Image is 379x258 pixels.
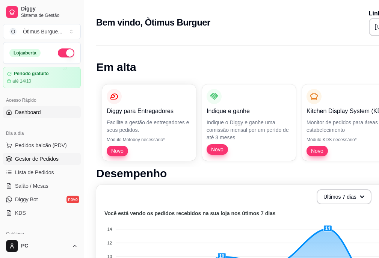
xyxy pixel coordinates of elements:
[15,209,26,217] span: KDS
[202,84,296,161] button: Indique e ganheIndique o Diggy e ganhe uma comissão mensal por um perído de até 3 mesesNovo
[104,210,276,216] text: Você está vendo os pedidos recebidos na sua loja nos útimos 7 dias
[3,94,81,106] div: Acesso Rápido
[308,147,326,155] span: Novo
[3,67,81,88] a: Período gratuitoaté 14/10
[14,71,49,77] article: Período gratuito
[58,48,74,57] button: Alterar Status
[107,227,112,231] tspan: 14
[21,12,78,18] span: Sistema de Gestão
[107,119,192,134] p: Facilite a gestão de entregadores e seus pedidos.
[15,196,38,203] span: Diggy Bot
[23,28,62,35] div: Òtimus Burgue ...
[15,142,67,149] span: Pedidos balcão (PDV)
[208,146,226,153] span: Novo
[21,6,78,12] span: Diggy
[3,3,81,21] a: DiggySistema de Gestão
[107,137,192,143] p: Módulo Motoboy necessário*
[9,49,41,57] div: Loja aberta
[102,84,196,161] button: Diggy para EntregadoresFacilite a gestão de entregadores e seus pedidos.Módulo Motoboy necessário...
[15,109,41,116] span: Dashboard
[12,78,31,84] article: até 14/10
[15,182,48,190] span: Salão / Mesas
[207,107,291,116] p: Indique e ganhe
[9,28,17,35] span: Ò
[3,180,81,192] a: Salão / Mesas
[107,241,112,245] tspan: 12
[3,228,81,240] div: Catálogo
[3,166,81,178] a: Lista de Pedidos
[3,153,81,165] a: Gestor de Pedidos
[3,193,81,205] a: Diggy Botnovo
[21,243,69,249] span: PC
[96,17,210,29] h2: Bem vindo, Òtimus Burguer
[3,106,81,118] a: Dashboard
[3,127,81,139] div: Dia a dia
[15,169,54,176] span: Lista de Pedidos
[207,119,291,141] p: Indique o Diggy e ganhe uma comissão mensal por um perído de até 3 meses
[3,207,81,219] a: KDS
[107,107,192,116] p: Diggy para Entregadores
[15,155,59,163] span: Gestor de Pedidos
[317,189,371,204] button: Últimos 7 dias
[3,139,81,151] button: Pedidos balcão (PDV)
[3,24,81,39] button: Select a team
[3,237,81,255] button: PC
[108,147,127,155] span: Novo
